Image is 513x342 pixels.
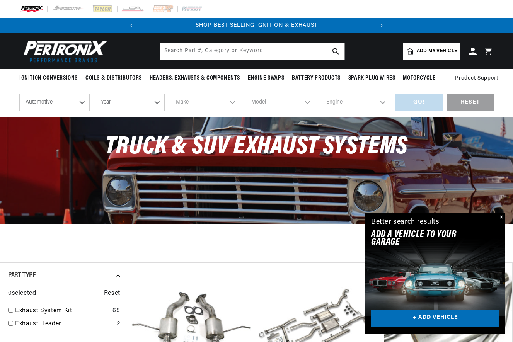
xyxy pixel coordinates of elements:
button: Close [496,213,505,222]
span: Truck & SUV Exhaust Systems [105,134,408,160]
span: Coils & Distributors [85,74,142,82]
a: Exhaust System Kit [15,306,109,316]
a: SHOP BEST SELLING IGNITION & EXHAUST [196,22,318,28]
span: 0 selected [8,289,36,299]
span: Battery Products [292,74,341,82]
span: Ignition Conversions [19,74,78,82]
div: RESET [447,94,494,111]
span: Spark Plug Wires [348,74,395,82]
div: 65 [112,306,120,316]
span: Reset [104,289,120,299]
button: search button [327,43,344,60]
span: Part Type [8,272,36,279]
select: Year [95,94,165,111]
div: Announcement [139,21,374,30]
summary: Spark Plug Wires [344,69,399,87]
select: Ride Type [19,94,90,111]
span: Product Support [455,74,498,83]
input: Search Part #, Category or Keyword [160,43,344,60]
a: + ADD VEHICLE [371,310,499,327]
summary: Headers, Exhausts & Components [146,69,244,87]
div: 2 [117,319,120,329]
a: Exhaust Header [15,319,114,329]
select: Engine [320,94,390,111]
span: Motorcycle [403,74,435,82]
div: 1 of 2 [139,21,374,30]
a: Add my vehicle [403,43,460,60]
button: Translation missing: en.sections.announcements.next_announcement [374,18,389,33]
select: Model [245,94,315,111]
summary: Product Support [455,69,502,88]
select: Make [170,94,240,111]
span: Headers, Exhausts & Components [150,74,240,82]
h2: Add A VEHICLE to your garage [371,231,480,247]
summary: Coils & Distributors [82,69,146,87]
button: Translation missing: en.sections.announcements.previous_announcement [124,18,139,33]
summary: Ignition Conversions [19,69,82,87]
summary: Motorcycle [399,69,439,87]
summary: Engine Swaps [244,69,288,87]
div: Better search results [371,217,440,228]
summary: Battery Products [288,69,344,87]
span: Engine Swaps [248,74,284,82]
img: Pertronix [19,38,108,65]
span: Add my vehicle [417,48,457,55]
